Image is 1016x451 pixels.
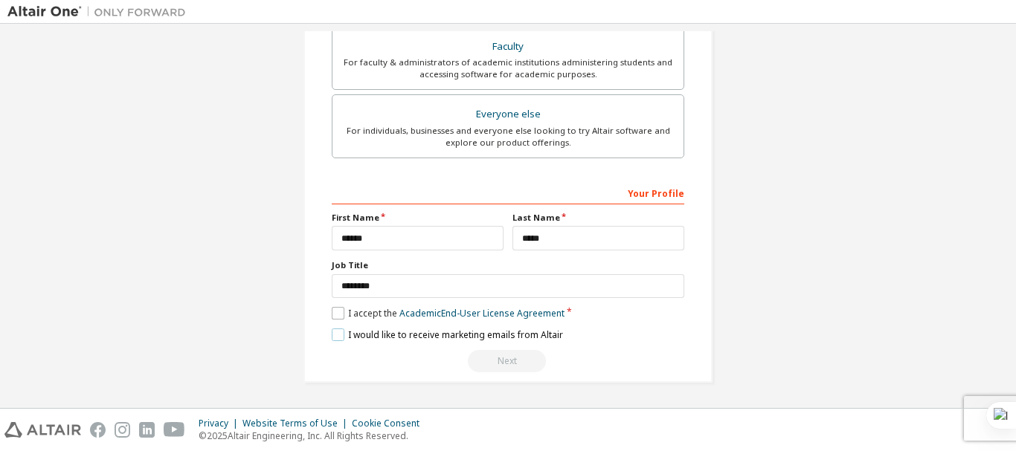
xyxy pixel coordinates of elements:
label: Job Title [332,259,684,271]
label: First Name [332,212,504,224]
img: instagram.svg [115,422,130,438]
div: For individuals, businesses and everyone else looking to try Altair software and explore our prod... [341,125,675,149]
label: Last Name [512,212,684,224]
label: I would like to receive marketing emails from Altair [332,328,563,341]
div: Website Terms of Use [242,418,352,429]
div: For faculty & administrators of academic institutions administering students and accessing softwa... [341,56,675,80]
img: facebook.svg [90,422,106,438]
div: Your Profile [332,181,684,204]
img: Altair One [7,4,193,19]
div: Everyone else [341,104,675,125]
img: altair_logo.svg [4,422,81,438]
img: linkedin.svg [139,422,155,438]
div: Cookie Consent [352,418,428,429]
div: Privacy [199,418,242,429]
p: © 2025 Altair Engineering, Inc. All Rights Reserved. [199,429,428,442]
img: youtube.svg [164,422,185,438]
div: Read and acccept EULA to continue [332,350,684,372]
a: Academic End-User License Agreement [399,307,565,319]
div: Faculty [341,36,675,57]
label: I accept the [332,307,565,319]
